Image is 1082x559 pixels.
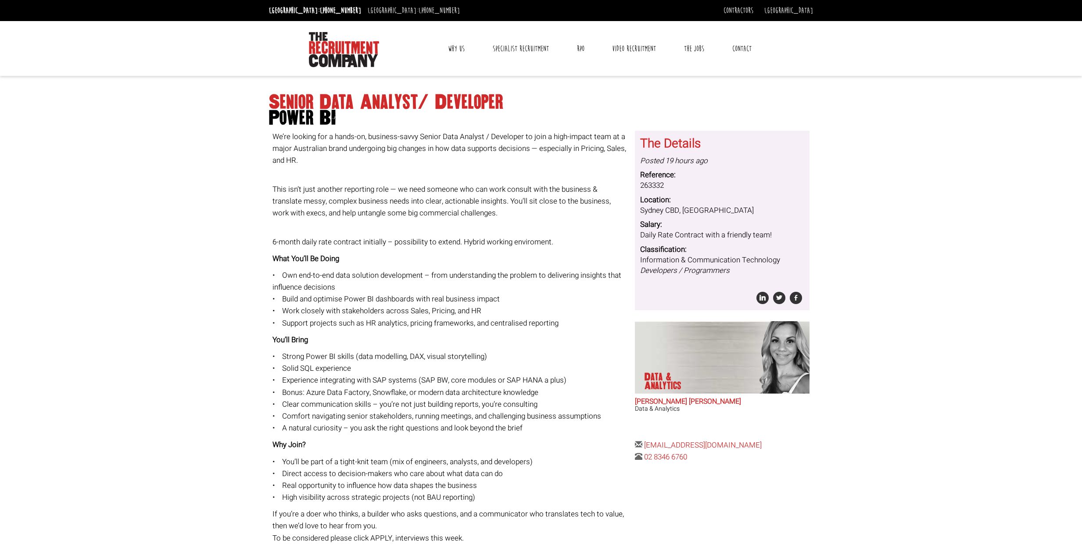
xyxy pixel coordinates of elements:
li: [GEOGRAPHIC_DATA]: [267,4,363,18]
dt: Salary: [640,219,804,230]
a: [GEOGRAPHIC_DATA] [764,6,813,15]
i: Developers / Programmers [640,265,730,276]
strong: You’ll Bring [272,334,308,345]
dd: Daily Rate Contract with a friendly team! [640,230,804,240]
p: • Own end-to-end data solution development – from understanding the problem to delivering insight... [272,269,629,329]
strong: Why Join? [272,439,306,450]
dd: Information & Communication Technology [640,255,804,276]
p: We’re looking for a hands-on, business-savvy Senior Data Analyst / Developer to join a high-impac... [272,131,629,167]
span: Power BI [269,110,813,126]
a: Why Us [441,38,471,60]
a: Video Recruitment [605,38,663,60]
li: [GEOGRAPHIC_DATA]: [365,4,462,18]
p: • Strong Power BI skills (data modelling, DAX, visual storytelling) • Solid SQL experience • Expe... [272,351,629,434]
h2: [PERSON_NAME] [PERSON_NAME] [635,398,810,406]
p: Data & Analytics [645,373,709,390]
a: Contractors [724,6,753,15]
strong: What You’ll Be Doing [272,253,339,264]
dd: 263332 [640,180,804,191]
dt: Reference: [640,170,804,180]
p: • You’ll be part of a tight-knit team (mix of engineers, analysts, and developers) • Direct acces... [272,456,629,504]
img: The Recruitment Company [309,32,379,67]
h1: Senior Data Analyst/ Developer [269,94,813,126]
a: The Jobs [677,38,711,60]
a: Specialist Recruitment [486,38,555,60]
a: [PHONE_NUMBER] [320,6,361,15]
dt: Classification: [640,244,804,255]
dt: Location: [640,195,804,205]
dd: Sydney CBD, [GEOGRAPHIC_DATA] [640,205,804,216]
p: If you’re a doer who thinks, a builder who asks questions, and a communicator who translates tech... [272,508,629,544]
img: Anna-Maria Julie does Data & Analytics [725,321,810,394]
a: Contact [726,38,758,60]
h3: Data & Analytics [635,405,810,412]
i: Posted 19 hours ago [640,155,708,166]
p: 6-month daily rate contract initially – possibility to extend. Hybrid working enviroment. [272,224,629,247]
h3: The Details [640,137,804,151]
a: [EMAIL_ADDRESS][DOMAIN_NAME] [644,440,762,451]
p: This isn’t just another reporting role — we need someone who can work consult with the business &... [272,172,629,219]
a: 02 8346 6760 [644,451,687,462]
a: [PHONE_NUMBER] [419,6,460,15]
a: RPO [570,38,591,60]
